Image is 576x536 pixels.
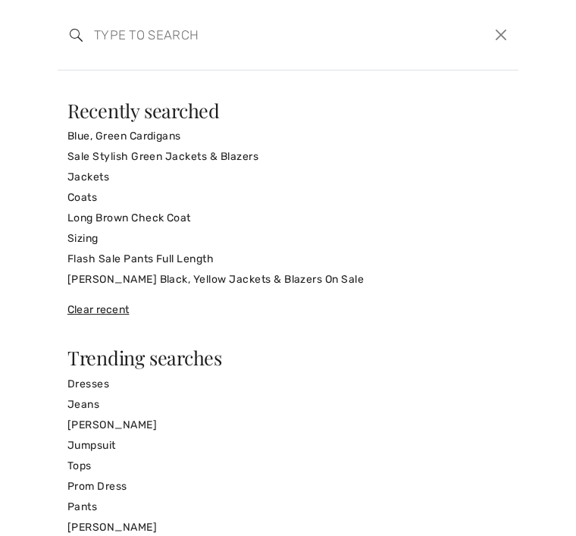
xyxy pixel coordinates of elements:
[67,187,509,208] a: Coats
[67,456,509,476] a: Tops
[67,374,509,394] a: Dresses
[67,476,509,497] a: Prom Dress
[70,29,83,42] img: search the website
[67,208,509,228] a: Long Brown Check Coat
[83,12,398,58] input: TYPE TO SEARCH
[67,302,509,318] div: Clear recent
[67,228,509,249] a: Sizing
[67,146,509,167] a: Sale Stylish Green Jackets & Blazers
[67,415,509,435] a: [PERSON_NAME]
[67,497,509,517] a: Pants
[67,435,509,456] a: Jumpsuit
[67,167,509,187] a: Jackets
[67,394,509,415] a: Jeans
[67,101,509,120] div: Recently searched
[67,249,509,269] a: Flash Sale Pants Full Length
[67,126,509,146] a: Blue, Green Cardigans
[67,269,509,290] a: [PERSON_NAME] Black, Yellow Jackets & Blazers On Sale
[490,24,512,46] button: Close
[67,348,509,367] div: Trending searches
